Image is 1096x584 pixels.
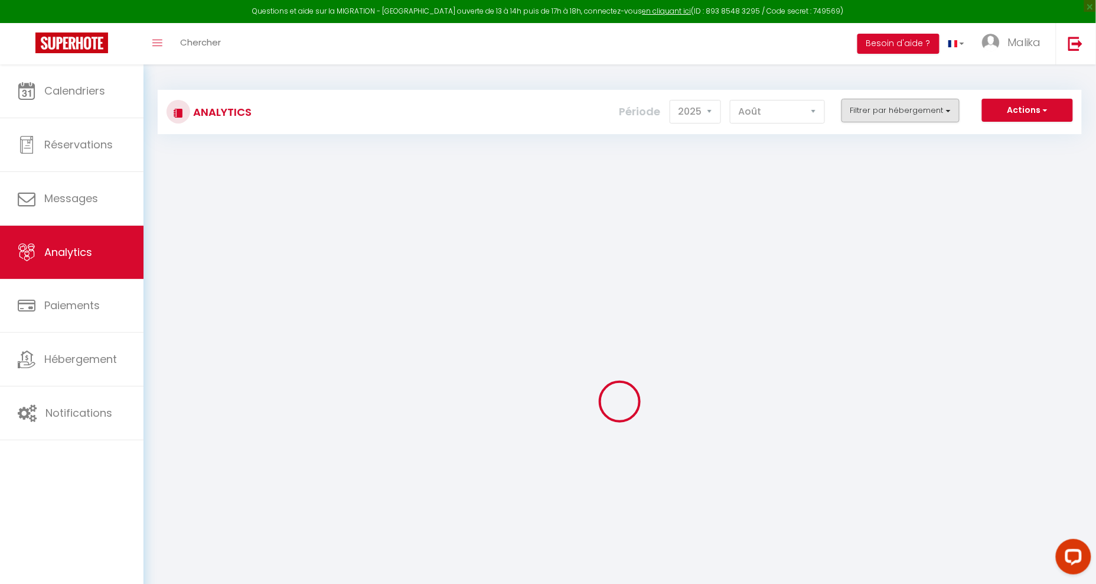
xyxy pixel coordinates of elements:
[982,99,1073,122] button: Actions
[1068,36,1083,51] img: logout
[44,245,92,259] span: Analytics
[857,34,940,54] button: Besoin d'aide ?
[44,83,105,98] span: Calendriers
[841,99,960,122] button: Filtrer par hébergement
[35,33,108,53] img: Super Booking
[44,137,113,152] span: Réservations
[190,99,252,125] h3: Analytics
[982,34,1000,51] img: ...
[44,191,98,206] span: Messages
[44,352,117,366] span: Hébergement
[45,405,112,420] span: Notifications
[619,99,661,125] label: Période
[1046,534,1096,584] iframe: LiveChat chat widget
[171,23,230,64] a: Chercher
[44,298,100,313] span: Paiements
[642,6,691,16] a: en cliquant ici
[180,36,221,48] span: Chercher
[973,23,1056,64] a: ... Malika
[1007,35,1041,50] span: Malika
